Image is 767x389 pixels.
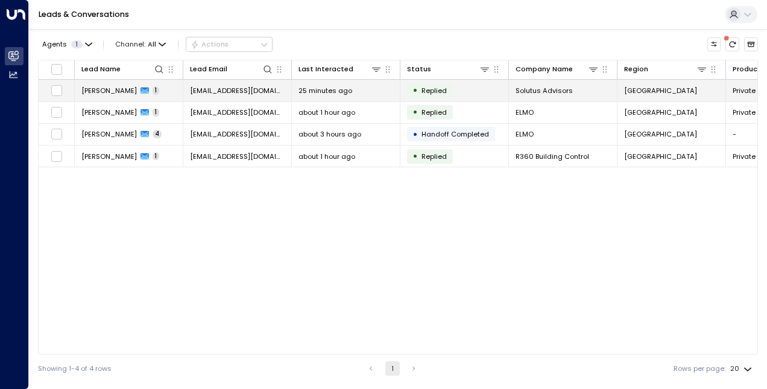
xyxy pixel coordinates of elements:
div: Actions [191,40,229,48]
span: Replied [421,152,447,161]
button: Archived Leads [744,37,758,51]
span: Emma Chandler [81,129,137,139]
span: about 1 hour ago [298,152,355,161]
span: Gareck Wilson [81,86,137,95]
div: Last Interacted [298,63,382,75]
button: Channel:All [112,37,170,51]
div: Lead Name [81,63,165,75]
div: Product [733,63,761,75]
span: All [148,40,156,48]
div: Lead Name [81,63,121,75]
span: Toggle select all [51,63,63,76]
nav: pagination navigation [363,361,421,376]
span: Toggle select row [51,85,63,97]
span: There are new threads available. Refresh the grid to view the latest updates. [725,37,739,51]
div: • [412,148,418,164]
span: about 1 hour ago [298,108,355,117]
div: Status [407,63,431,75]
span: emma.chandler95@outlook.com [190,108,285,117]
span: Replied [421,108,447,117]
span: Channel: [112,37,170,51]
span: 1 [153,86,159,95]
span: emma.chandler95@outlook.com [190,129,285,139]
span: Handoff Completed [421,129,489,139]
div: • [412,82,418,98]
span: London [624,108,697,117]
button: page 1 [385,361,400,376]
button: Customize [707,37,721,51]
span: martinsmith@r360group.com [190,152,285,161]
div: • [412,126,418,143]
span: 1 [153,152,159,161]
span: Emma Chandler [81,108,137,117]
span: Solutus Advisors [516,86,573,95]
div: Last Interacted [298,63,353,75]
span: Martin Smith [81,152,137,161]
label: Rows per page: [674,364,725,374]
span: ELMO [516,129,534,139]
div: Company Name [516,63,599,75]
span: ELMO [516,108,534,117]
div: 20 [730,361,754,376]
span: London [624,129,697,139]
span: Toggle select row [51,128,63,140]
span: Replied [421,86,447,95]
span: Agents [42,41,67,48]
div: Region [624,63,648,75]
span: about 3 hours ago [298,129,361,139]
div: Lead Email [190,63,273,75]
div: Region [624,63,707,75]
div: Company Name [516,63,573,75]
span: gwilson@solutus.co.uk [190,86,285,95]
span: 1 [71,40,83,48]
span: London [624,86,697,95]
a: Leads & Conversations [39,9,129,19]
button: Agents1 [38,37,95,51]
span: London [624,152,697,161]
div: Showing 1-4 of 4 rows [38,364,112,374]
span: 25 minutes ago [298,86,352,95]
div: • [412,104,418,120]
span: R360 Building Control [516,152,589,161]
div: Lead Email [190,63,227,75]
button: Actions [186,37,273,51]
span: 4 [153,130,162,138]
div: Status [407,63,490,75]
div: Button group with a nested menu [186,37,273,51]
span: Toggle select row [51,150,63,162]
span: 1 [153,108,159,117]
span: Toggle select row [51,106,63,118]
